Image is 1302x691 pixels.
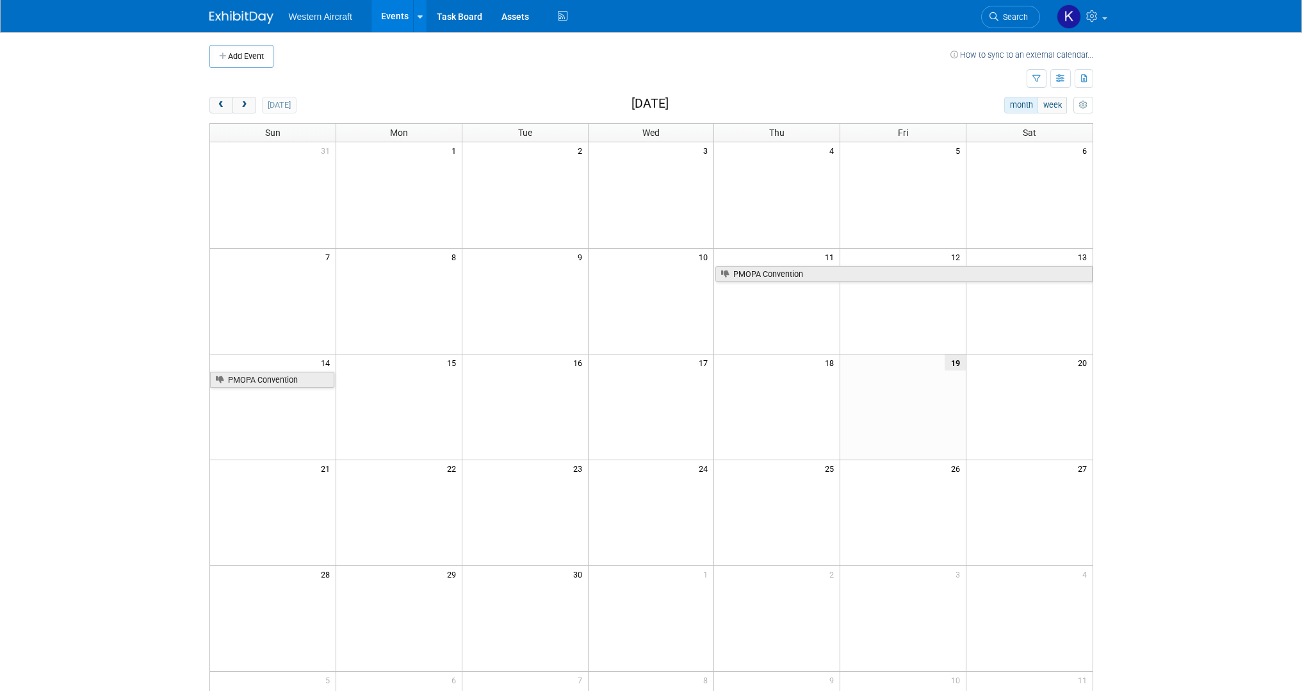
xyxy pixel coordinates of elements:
span: Search [998,12,1028,22]
span: 28 [320,566,336,582]
span: 13 [1077,249,1093,265]
span: 23 [572,460,588,476]
a: Search [981,6,1040,28]
span: 25 [824,460,840,476]
span: 4 [1081,566,1093,582]
button: [DATE] [262,97,296,113]
button: myCustomButton [1073,97,1093,113]
span: 6 [1081,142,1093,158]
span: 2 [576,142,588,158]
span: Fri [898,128,908,138]
span: Thu [769,128,785,138]
span: 27 [1077,460,1093,476]
span: 15 [446,354,462,370]
span: 14 [320,354,336,370]
span: 7 [324,249,336,265]
img: ExhibitDay [209,11,273,24]
span: 1 [450,142,462,158]
span: 11 [1077,672,1093,688]
span: Sat [1023,128,1036,138]
a: PMOPA Convention [715,266,1092,283]
span: 18 [824,354,840,370]
a: How to sync to an external calendar... [950,50,1093,60]
span: 5 [324,672,336,688]
span: 11 [824,249,840,265]
span: 20 [1077,354,1093,370]
span: Tue [518,128,532,138]
span: 16 [572,354,588,370]
i: Personalize Calendar [1079,101,1087,110]
span: 9 [828,672,840,688]
button: Add Event [209,45,273,68]
span: 24 [697,460,713,476]
span: 22 [446,460,462,476]
span: 4 [828,142,840,158]
button: week [1038,97,1067,113]
span: 3 [702,142,713,158]
span: 5 [954,142,966,158]
h2: [DATE] [631,97,669,111]
button: month [1004,97,1038,113]
span: 3 [954,566,966,582]
span: 8 [702,672,713,688]
span: 21 [320,460,336,476]
span: 26 [950,460,966,476]
span: Wed [642,128,660,138]
span: Mon [390,128,408,138]
span: 1 [702,566,713,582]
span: 12 [950,249,966,265]
a: PMOPA Convention [210,372,334,388]
span: 2 [828,566,840,582]
button: next [232,97,256,113]
span: 19 [945,354,966,370]
span: 6 [450,672,462,688]
span: 17 [697,354,713,370]
img: Kindra Mahler [1057,4,1081,29]
span: Sun [265,128,281,138]
span: 8 [450,249,462,265]
button: prev [209,97,233,113]
span: 10 [697,249,713,265]
span: 30 [572,566,588,582]
span: 31 [320,142,336,158]
span: 10 [950,672,966,688]
span: 9 [576,249,588,265]
span: Western Aircraft [289,12,352,22]
span: 7 [576,672,588,688]
span: 29 [446,566,462,582]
